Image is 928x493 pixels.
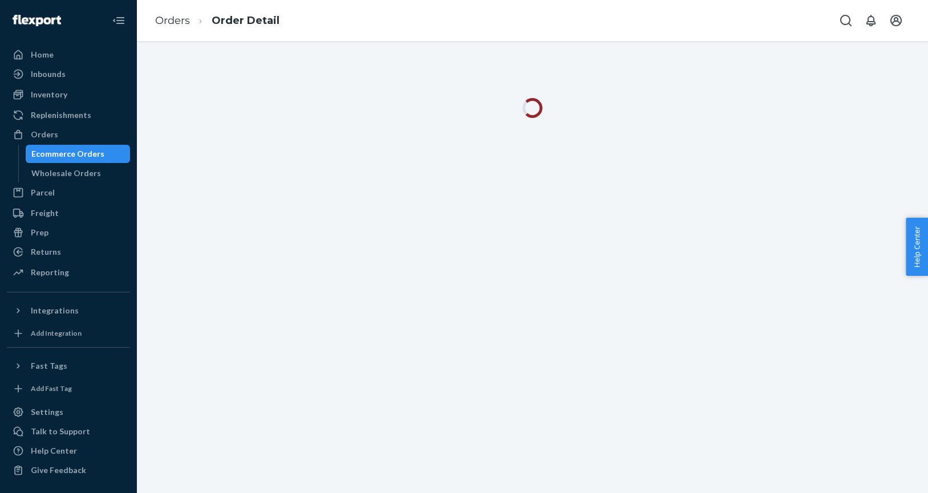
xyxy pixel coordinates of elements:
[31,68,66,80] div: Inbounds
[31,328,82,338] div: Add Integration
[7,461,130,479] button: Give Feedback
[31,109,91,121] div: Replenishments
[7,243,130,261] a: Returns
[31,168,101,179] div: Wholesale Orders
[13,15,61,26] img: Flexport logo
[7,85,130,104] a: Inventory
[31,207,59,219] div: Freight
[31,384,72,393] div: Add Fast Tag
[7,125,130,144] a: Orders
[31,227,48,238] div: Prep
[834,9,857,32] button: Open Search Box
[155,14,190,27] a: Orders
[31,426,90,437] div: Talk to Support
[7,184,130,202] a: Parcel
[7,106,130,124] a: Replenishments
[7,422,130,441] a: Talk to Support
[146,4,289,38] ol: breadcrumbs
[885,9,907,32] button: Open account menu
[31,465,86,476] div: Give Feedback
[31,305,79,316] div: Integrations
[7,65,130,83] a: Inbounds
[26,145,131,163] a: Ecommerce Orders
[7,324,130,343] a: Add Integration
[7,442,130,460] a: Help Center
[31,148,104,160] div: Ecommerce Orders
[31,267,69,278] div: Reporting
[7,357,130,375] button: Fast Tags
[31,360,67,372] div: Fast Tags
[31,49,54,60] div: Home
[7,46,130,64] a: Home
[107,9,130,32] button: Close Navigation
[7,380,130,398] a: Add Fast Tag
[7,403,130,421] a: Settings
[7,263,130,282] a: Reporting
[906,218,928,276] button: Help Center
[31,89,67,100] div: Inventory
[26,164,131,182] a: Wholesale Orders
[31,406,63,418] div: Settings
[212,14,279,27] a: Order Detail
[7,301,130,320] button: Integrations
[31,445,77,457] div: Help Center
[860,9,882,32] button: Open notifications
[31,246,61,258] div: Returns
[31,187,55,198] div: Parcel
[7,223,130,242] a: Prep
[7,204,130,222] a: Freight
[31,129,58,140] div: Orders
